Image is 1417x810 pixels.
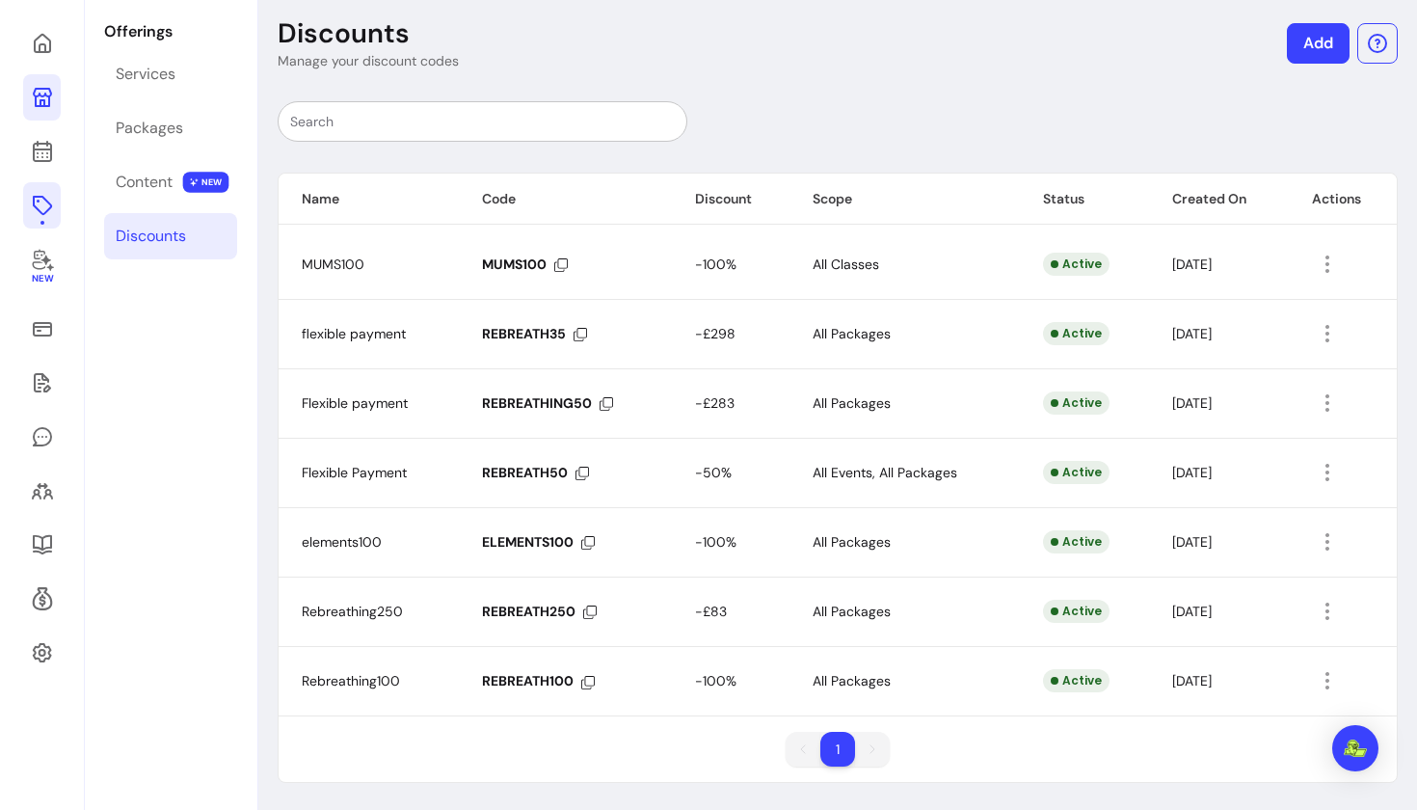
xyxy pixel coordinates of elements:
[789,174,1020,225] th: Scope
[116,63,175,86] div: Services
[1287,23,1350,64] a: Add
[23,630,61,676] a: Settings
[1043,600,1110,623] div: Active
[482,325,587,342] div: Click to copy
[23,182,61,229] a: Offerings
[1332,725,1378,771] div: Open Intercom Messenger
[1020,174,1150,225] th: Status
[1172,672,1212,689] span: [DATE]
[1043,391,1110,415] div: Active
[813,256,879,273] span: All Classes
[302,533,382,551] span: elements100
[23,236,61,298] a: New
[1172,603,1212,620] span: [DATE]
[302,394,408,412] span: Flexible payment
[813,325,891,342] span: All Packages
[290,112,675,131] input: Search
[813,394,891,412] span: All Packages
[302,464,407,481] span: Flexible Payment
[1172,325,1212,342] span: [DATE]
[1289,174,1397,225] th: Actions
[23,74,61,121] a: My Page
[482,464,589,481] div: Click to copy
[695,464,732,481] span: -50%
[813,464,957,481] span: All Events, All Packages
[279,174,459,225] th: Name
[672,174,789,225] th: Discount
[1172,464,1212,481] span: [DATE]
[1172,533,1212,551] span: [DATE]
[1172,394,1212,412] span: [DATE]
[23,522,61,568] a: Resources
[695,325,735,342] span: -£298
[23,306,61,352] a: Sales
[482,394,613,412] div: Click to copy
[820,732,855,767] li: pagination item 1 active
[695,533,736,551] span: -100%
[813,672,891,689] span: All Packages
[31,273,52,285] span: New
[116,171,173,194] div: Content
[183,172,229,193] span: NEW
[23,128,61,175] a: Calendar
[23,414,61,460] a: My Messages
[23,576,61,622] a: Refer & Earn
[813,603,891,620] span: All Packages
[695,603,727,620] span: -£83
[278,51,459,70] p: Manage your discount codes
[104,20,237,43] p: Offerings
[302,603,403,620] span: Rebreathing250
[695,256,736,273] span: -100%
[482,603,597,620] div: Click to copy
[104,159,237,205] a: Content NEW
[116,117,183,140] div: Packages
[1043,322,1110,345] div: Active
[1149,174,1289,225] th: Created On
[104,51,237,97] a: Services
[459,174,672,225] th: Code
[104,105,237,151] a: Packages
[482,533,595,551] div: Click to copy
[1172,256,1212,273] span: [DATE]
[1043,253,1110,276] div: Active
[1043,669,1110,692] div: Active
[302,672,400,689] span: Rebreathing100
[302,325,406,342] span: flexible payment
[302,256,364,273] span: MUMS100
[813,533,891,551] span: All Packages
[776,722,899,776] nav: pagination navigation
[695,394,735,412] span: -£283
[482,256,568,273] div: Click to copy
[482,672,595,689] div: Click to copy
[1043,461,1110,484] div: Active
[23,360,61,406] a: Waivers
[23,468,61,514] a: Clients
[104,213,237,259] a: Discounts
[116,225,186,248] div: Discounts
[1043,530,1110,553] div: Active
[695,672,736,689] span: -100%
[23,20,61,67] a: Home
[278,16,410,51] p: Discounts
